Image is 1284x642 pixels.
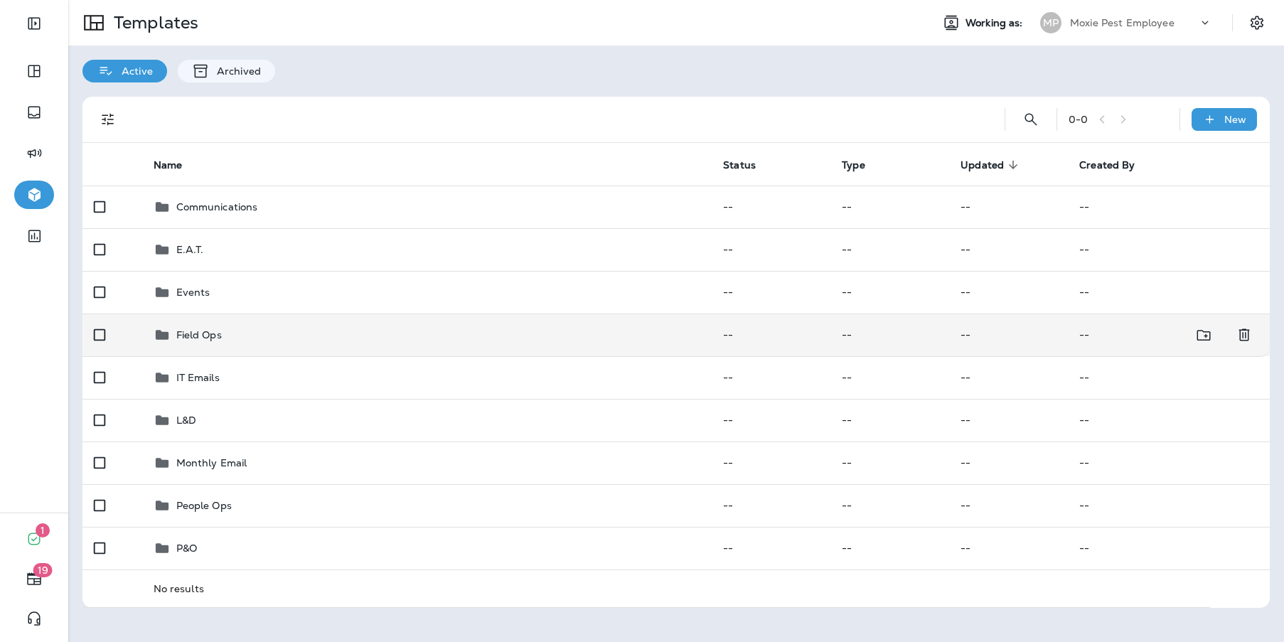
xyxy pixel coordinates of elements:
p: Templates [108,12,198,33]
td: -- [830,228,949,271]
td: -- [949,527,1068,569]
td: -- [949,271,1068,314]
span: Created By [1079,159,1135,171]
p: Active [114,65,153,77]
td: -- [949,484,1068,527]
span: Status [723,159,774,171]
td: -- [1068,442,1270,484]
span: Type [842,159,884,171]
div: MP [1040,12,1061,33]
td: -- [712,356,830,399]
td: No results [142,569,1211,607]
p: IT Emails [176,372,220,383]
p: People Ops [176,500,232,511]
td: -- [712,484,830,527]
p: E.A.T. [176,244,204,255]
span: 1 [36,523,50,537]
td: -- [830,314,949,356]
span: 19 [33,563,53,577]
p: Field Ops [176,329,222,341]
button: Settings [1244,10,1270,36]
td: -- [712,527,830,569]
button: 1 [14,525,54,553]
div: 0 - 0 [1069,114,1088,125]
p: Communications [176,201,258,213]
td: -- [712,186,830,228]
td: -- [1068,271,1270,314]
td: -- [949,228,1068,271]
td: -- [830,442,949,484]
td: -- [1068,484,1270,527]
td: -- [712,228,830,271]
td: -- [949,442,1068,484]
td: -- [830,186,949,228]
span: Status [723,159,756,171]
p: Monthly Email [176,457,247,469]
td: -- [1068,186,1270,228]
button: Move to folder [1189,321,1219,350]
button: Delete [1230,321,1258,350]
span: Updated [961,159,1004,171]
td: -- [830,484,949,527]
td: -- [1068,228,1270,271]
p: L&D [176,414,196,426]
span: Created By [1079,159,1153,171]
p: Events [176,287,210,298]
td: -- [949,356,1068,399]
span: Name [154,159,201,171]
td: -- [1068,527,1270,569]
span: Updated [961,159,1022,171]
td: -- [949,314,1068,356]
td: -- [712,399,830,442]
p: P&O [176,542,197,554]
td: -- [1068,314,1210,356]
p: Moxie Pest Employee [1070,17,1175,28]
span: Name [154,159,183,171]
td: -- [830,527,949,569]
button: 19 [14,565,54,593]
button: Expand Sidebar [14,9,54,38]
button: Search Templates [1017,105,1045,134]
p: New [1224,114,1246,125]
td: -- [949,186,1068,228]
td: -- [712,271,830,314]
span: Working as: [965,17,1026,29]
p: Archived [210,65,261,77]
td: -- [1068,399,1270,442]
td: -- [1068,356,1270,399]
button: Filters [94,105,122,134]
td: -- [830,399,949,442]
td: -- [712,314,830,356]
span: Type [842,159,865,171]
td: -- [712,442,830,484]
td: -- [949,399,1068,442]
td: -- [830,271,949,314]
td: -- [830,356,949,399]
